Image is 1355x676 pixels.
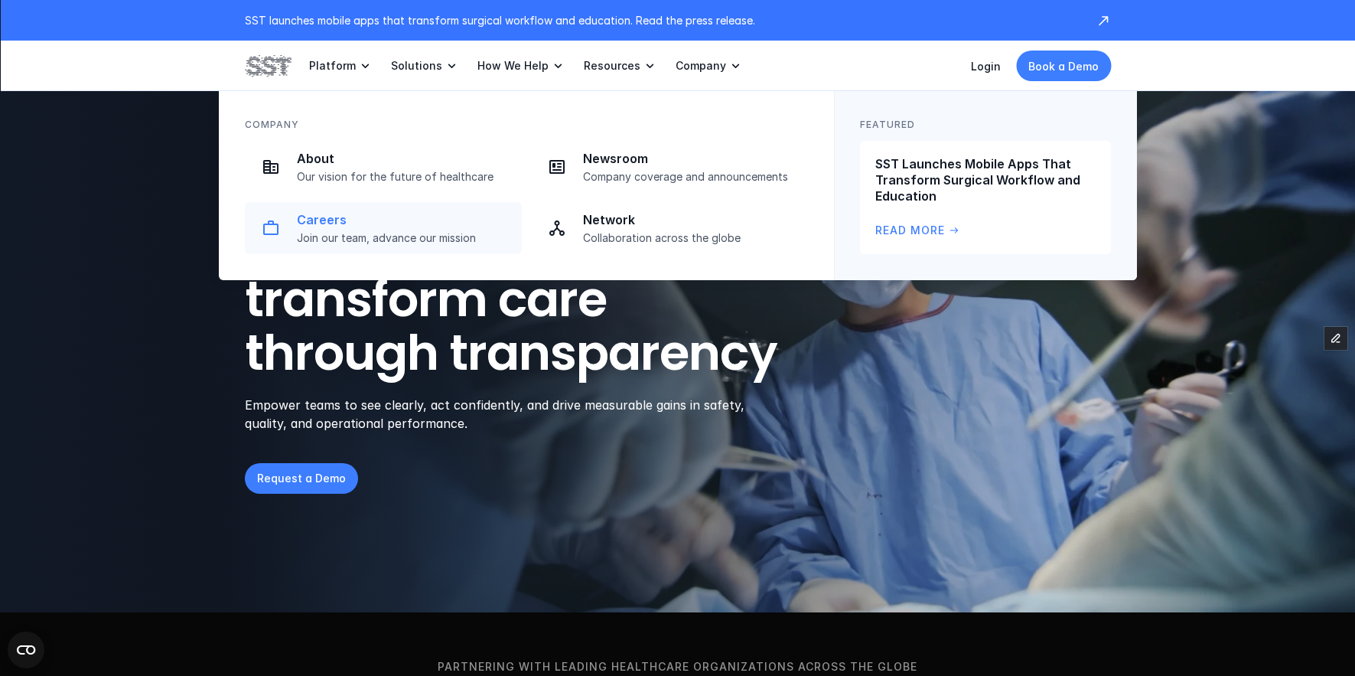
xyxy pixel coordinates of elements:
[26,658,1329,675] p: Partnering with leading healthcare organizations across the globe
[309,41,373,91] a: Platform
[309,59,356,73] p: Platform
[297,170,513,184] p: Our vision for the future of healthcare
[297,212,513,228] p: Careers
[1016,51,1111,81] a: Book a Demo
[676,59,726,73] p: Company
[1324,327,1347,350] button: Edit Framer Content
[583,212,799,228] p: Network
[971,60,1001,73] a: Login
[531,141,808,193] a: Newspaper iconNewsroomCompany coverage and announcements
[245,463,358,494] a: Request a Demo
[8,632,44,668] button: Open CMP widget
[262,219,280,237] img: Briefcase icon
[548,219,566,237] img: Network icon
[297,151,513,167] p: About
[583,170,799,184] p: Company coverage and announcements
[245,53,291,79] img: SST logo
[1028,58,1099,74] p: Book a Demo
[262,158,280,176] img: Company icon
[245,12,1080,28] p: SST launches mobile apps that transform surgical workflow and education. Read the press release.
[875,222,945,239] p: Read More
[477,59,549,73] p: How We Help
[297,231,513,245] p: Join our team, advance our mission
[245,202,522,254] a: Briefcase iconCareersJoin our team, advance our mission
[860,117,915,132] p: FEATURED
[584,59,640,73] p: Resources
[245,396,764,433] p: Empower teams to see clearly, act confidently, and drive measurable gains in safety, quality, and...
[257,470,346,486] p: Request a Demo
[245,165,851,380] h1: The black box technology to transform care through transparency
[245,141,522,193] a: Company iconAboutOur vision for the future of healthcare
[245,117,299,132] p: Company
[860,141,1111,254] a: SST Launches Mobile Apps That Transform Surgical Workflow and EducationRead Morearrow_right_alt
[548,158,566,176] img: Newspaper icon
[531,202,808,254] a: Network iconNetworkCollaboration across the globe
[583,151,799,167] p: Newsroom
[391,59,442,73] p: Solutions
[583,231,799,245] p: Collaboration across the globe
[948,224,960,237] span: arrow_right_alt
[875,156,1096,204] p: SST Launches Mobile Apps That Transform Surgical Workflow and Education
